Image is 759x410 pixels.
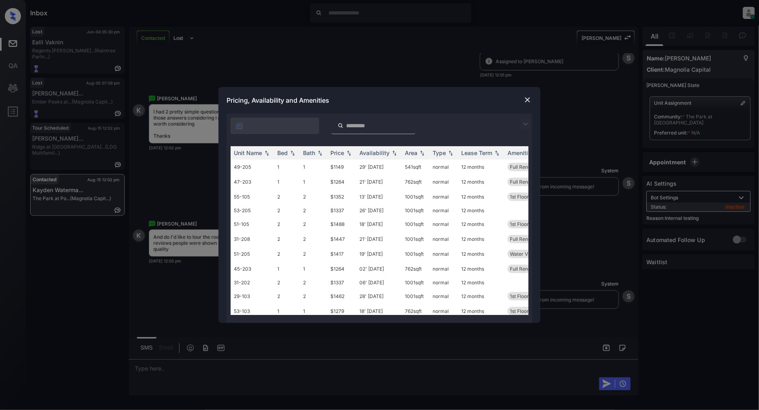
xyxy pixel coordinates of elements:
[356,174,402,189] td: 21' [DATE]
[458,159,504,174] td: 12 months
[429,246,458,261] td: normal
[458,232,504,246] td: 12 months
[327,217,356,232] td: $1488
[263,150,271,156] img: sorting
[356,232,402,246] td: 21' [DATE]
[429,276,458,289] td: normal
[429,261,458,276] td: normal
[429,174,458,189] td: normal
[327,174,356,189] td: $1264
[356,276,402,289] td: 06' [DATE]
[231,174,274,189] td: 47-203
[458,217,504,232] td: 12 months
[458,174,504,189] td: 12 months
[231,189,274,204] td: 55-105
[458,276,504,289] td: 12 months
[274,174,300,189] td: 1
[274,217,300,232] td: 2
[429,232,458,246] td: normal
[405,149,417,156] div: Area
[510,236,549,242] span: Full Renovation...
[300,261,327,276] td: 1
[316,150,324,156] img: sorting
[356,204,402,217] td: 26' [DATE]
[402,246,429,261] td: 1001 sqft
[356,261,402,276] td: 02' [DATE]
[300,189,327,204] td: 2
[274,304,300,319] td: 1
[327,159,356,174] td: $1149
[300,217,327,232] td: 2
[356,289,402,304] td: 28' [DATE]
[231,276,274,289] td: 31-202
[338,122,344,129] img: icon-zuma
[231,204,274,217] td: 53-205
[327,189,356,204] td: $1352
[231,261,274,276] td: 45-203
[510,251,536,257] span: Water View
[359,149,390,156] div: Availability
[510,266,545,272] span: Full Renovation
[289,150,297,156] img: sorting
[510,164,545,170] span: Full Renovation
[458,246,504,261] td: 12 months
[231,159,274,174] td: 49-205
[327,261,356,276] td: $1264
[327,246,356,261] td: $1417
[356,217,402,232] td: 18' [DATE]
[402,217,429,232] td: 1001 sqft
[231,289,274,304] td: 29-103
[231,246,274,261] td: 51-205
[356,304,402,319] td: 18' [DATE]
[461,149,492,156] div: Lease Term
[356,159,402,174] td: 29' [DATE]
[300,276,327,289] td: 2
[345,150,353,156] img: sorting
[458,289,504,304] td: 12 months
[433,149,446,156] div: Type
[402,189,429,204] td: 1001 sqft
[231,232,274,246] td: 31-208
[402,261,429,276] td: 762 sqft
[303,149,315,156] div: Bath
[231,217,274,232] td: 51-105
[402,289,429,304] td: 1001 sqft
[231,304,274,319] td: 53-103
[300,304,327,319] td: 1
[300,246,327,261] td: 2
[510,293,529,299] span: 1st Floor
[402,204,429,217] td: 1001 sqft
[429,304,458,319] td: normal
[402,232,429,246] td: 1001 sqft
[418,150,426,156] img: sorting
[429,289,458,304] td: normal
[300,289,327,304] td: 2
[402,304,429,319] td: 762 sqft
[274,204,300,217] td: 2
[510,308,529,314] span: 1st Floor
[274,232,300,246] td: 2
[356,246,402,261] td: 19' [DATE]
[493,150,501,156] img: sorting
[402,174,429,189] td: 762 sqft
[274,159,300,174] td: 1
[327,289,356,304] td: $1462
[524,96,532,104] img: close
[510,194,529,200] span: 1st Floor
[327,304,356,319] td: $1279
[402,276,429,289] td: 1001 sqft
[274,276,300,289] td: 2
[300,159,327,174] td: 1
[429,159,458,174] td: normal
[327,276,356,289] td: $1337
[429,217,458,232] td: normal
[274,289,300,304] td: 2
[327,204,356,217] td: $1337
[300,174,327,189] td: 1
[300,204,327,217] td: 2
[521,119,530,129] img: icon-zuma
[234,149,262,156] div: Unit Name
[300,232,327,246] td: 2
[274,261,300,276] td: 1
[447,150,455,156] img: sorting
